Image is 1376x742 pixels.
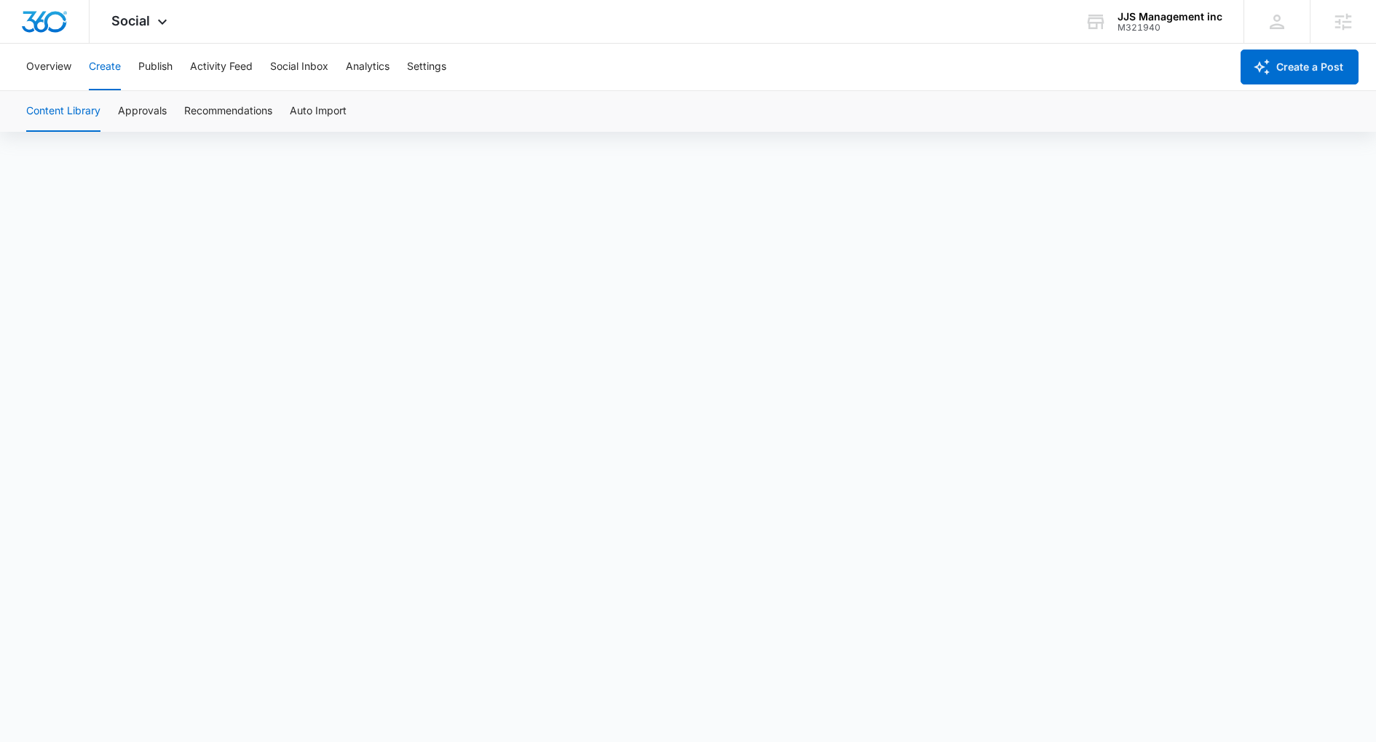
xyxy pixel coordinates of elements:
[1241,50,1359,84] button: Create a Post
[89,44,121,90] button: Create
[138,44,173,90] button: Publish
[111,13,150,28] span: Social
[290,91,347,132] button: Auto Import
[407,44,446,90] button: Settings
[184,91,272,132] button: Recommendations
[1118,23,1222,33] div: account id
[1118,11,1222,23] div: account name
[26,91,100,132] button: Content Library
[26,44,71,90] button: Overview
[190,44,253,90] button: Activity Feed
[346,44,390,90] button: Analytics
[270,44,328,90] button: Social Inbox
[118,91,167,132] button: Approvals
